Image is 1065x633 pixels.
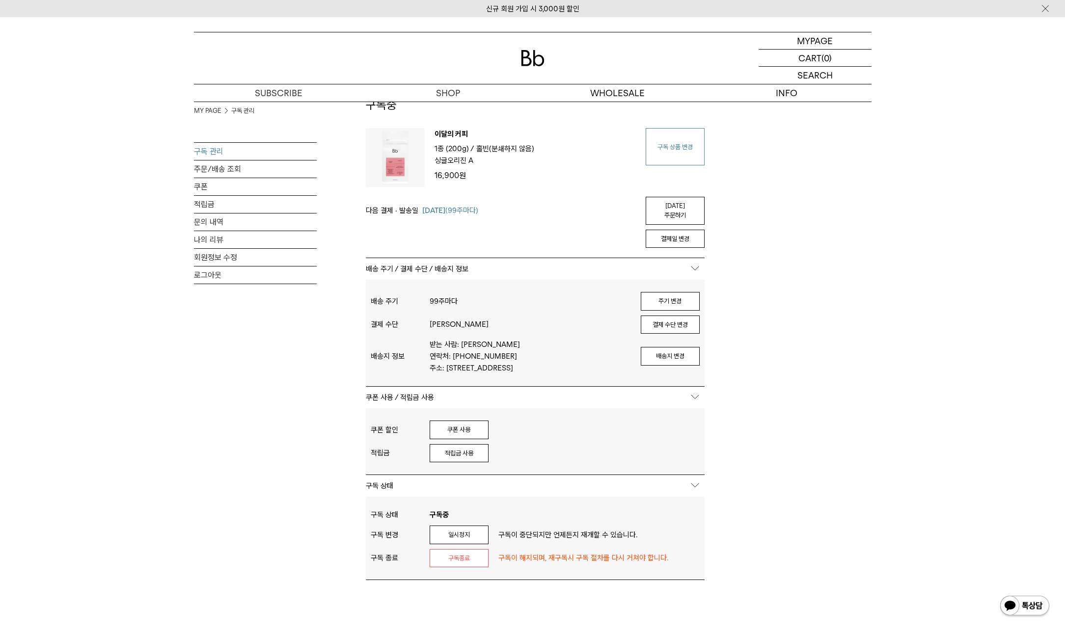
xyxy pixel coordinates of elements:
[759,50,872,67] a: CART (0)
[430,350,631,362] p: 연락처: [PHONE_NUMBER]
[194,196,317,213] a: 적립금
[430,318,631,330] p: [PERSON_NAME]
[371,297,430,306] div: 배송 주기
[194,249,317,266] a: 회원정보 수정
[194,160,317,178] a: 주문/배송 조회
[430,339,631,350] p: 받는 사람: [PERSON_NAME]
[371,448,430,457] div: 적립금
[430,509,690,521] p: 구독중
[422,206,445,215] span: [DATE]
[641,316,700,334] button: 결제 수단 변경
[194,84,363,102] a: SUBSCRIBE
[366,97,705,128] h2: 구독중
[194,213,317,231] a: 문의 내역
[231,106,254,116] a: 구독 관리
[459,171,466,180] span: 원
[371,510,430,519] div: 구독 상태
[430,549,489,568] button: 구독종료
[366,475,705,497] p: 구독 상태
[371,320,430,329] div: 결제 수단
[194,266,317,284] a: 로그아웃
[366,387,705,408] p: 쿠폰 사용 / 적립금 사용
[366,128,425,187] img: 상품이미지
[435,155,473,166] p: 싱글오리진 A
[476,143,534,155] p: 홀빈(분쇄하지 않음)
[821,50,832,66] p: (0)
[371,554,430,562] div: 구독 종료
[641,347,700,366] button: 배송지 변경
[486,4,579,13] a: 신규 회원 가입 시 3,000원 할인
[759,32,872,50] a: MYPAGE
[363,84,533,102] a: SHOP
[366,205,418,216] span: 다음 결제 · 발송일
[646,230,705,248] button: 결제일 변경
[533,84,702,102] p: WHOLESALE
[371,425,430,434] div: 쿠폰 할인
[371,352,430,361] div: 배송지 정보
[422,205,478,216] span: (99주마다)
[489,529,700,541] p: 구독이 중단되지만 언제든지 재개할 수 있습니다.
[435,144,474,153] span: 1종 (200g) /
[366,258,705,280] p: 배송 주기 / 결제 수단 / 배송지 정보
[430,444,489,463] button: 적립금 사용
[371,530,430,539] div: 구독 변경
[435,169,636,182] p: 16,900
[797,67,833,84] p: SEARCH
[521,50,545,66] img: 로고
[999,595,1050,618] img: 카카오톡 채널 1:1 채팅 버튼
[194,231,317,248] a: 나의 리뷰
[641,292,700,311] button: 주기 변경
[194,143,317,160] a: 구독 관리
[430,526,489,544] button: 일시정지
[430,362,631,374] p: 주소: [STREET_ADDRESS]
[435,128,636,143] p: 이달의 커피
[646,197,705,225] a: [DATE] 주문하기
[798,50,821,66] p: CART
[646,128,705,165] a: 구독 상품 변경
[489,552,700,564] p: 구독이 해지되며, 재구독시 구독 절차를 다시 거쳐야 합니다.
[194,178,317,195] a: 쿠폰
[430,295,631,307] p: 99주마다
[797,32,833,49] p: MYPAGE
[702,84,872,102] p: INFO
[430,421,489,439] button: 쿠폰 사용
[194,106,221,116] a: MY PAGE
